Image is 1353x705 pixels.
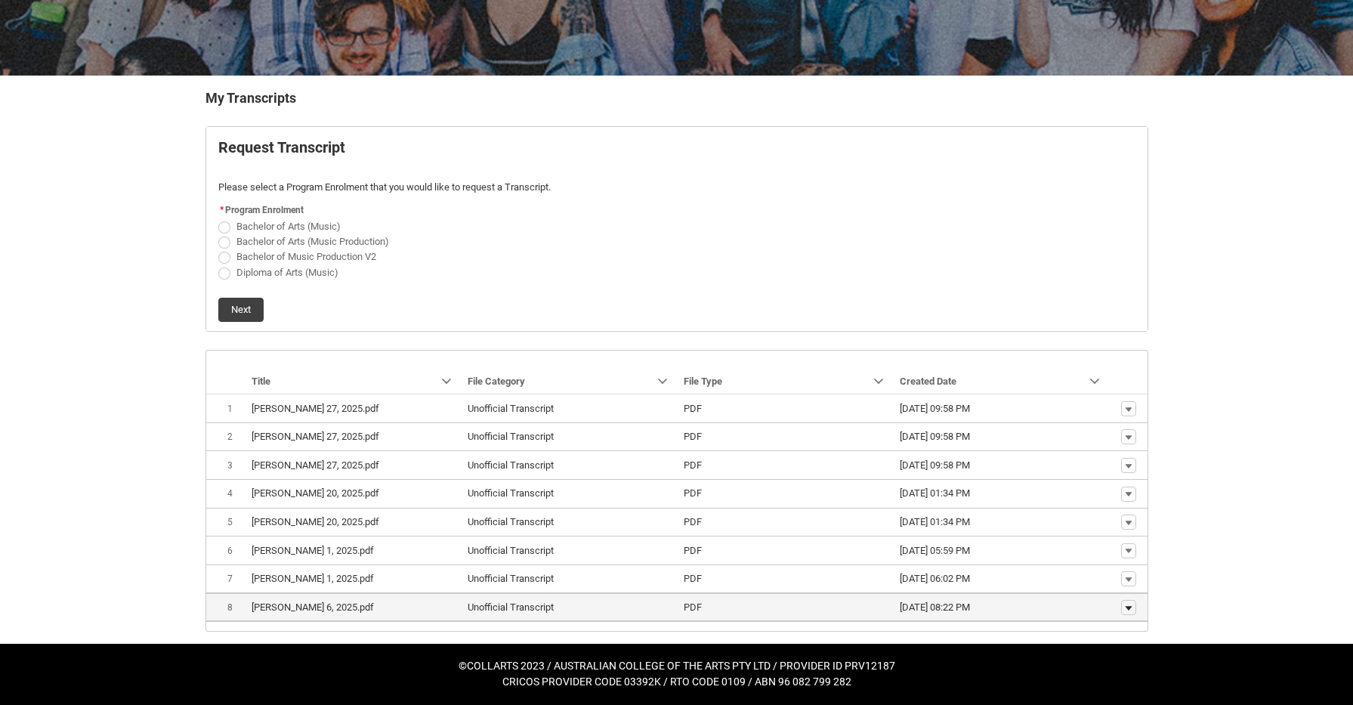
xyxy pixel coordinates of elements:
lightning-base-formatted-text: [PERSON_NAME] 20, 2025.pdf [252,487,379,499]
span: Program Enrolment [225,205,304,215]
lightning-formatted-date-time: [DATE] 05:59 PM [900,545,970,556]
lightning-formatted-date-time: [DATE] 01:34 PM [900,516,970,527]
lightning-base-formatted-text: PDF [684,459,702,471]
span: Bachelor of Music Production V2 [236,251,376,262]
span: Bachelor of Arts (Music) [236,221,341,232]
lightning-base-formatted-text: Unofficial Transcript [468,403,554,414]
article: Request_Student_Transcript flow [205,126,1148,332]
lightning-base-formatted-text: [PERSON_NAME] 27, 2025.pdf [252,403,379,414]
abbr: required [220,205,224,215]
lightning-formatted-date-time: [DATE] 01:34 PM [900,487,970,499]
lightning-base-formatted-text: PDF [684,431,702,442]
lightning-base-formatted-text: [PERSON_NAME] 27, 2025.pdf [252,459,379,471]
lightning-base-formatted-text: Unofficial Transcript [468,431,554,442]
span: Bachelor of Arts (Music Production) [236,236,389,247]
lightning-formatted-date-time: [DATE] 09:58 PM [900,403,970,414]
lightning-formatted-date-time: [DATE] 06:02 PM [900,573,970,584]
lightning-base-formatted-text: Unofficial Transcript [468,601,554,613]
lightning-base-formatted-text: Unofficial Transcript [468,516,554,527]
lightning-base-formatted-text: Unofficial Transcript [468,459,554,471]
lightning-base-formatted-text: [PERSON_NAME] 6, 2025.pdf [252,601,374,613]
lightning-base-formatted-text: [PERSON_NAME] 27, 2025.pdf [252,431,379,442]
p: Please select a Program Enrolment that you would like to request a Transcript. [218,180,1135,195]
lightning-base-formatted-text: [PERSON_NAME] 1, 2025.pdf [252,573,374,584]
button: Next [218,298,264,322]
lightning-base-formatted-text: Unofficial Transcript [468,545,554,556]
lightning-formatted-date-time: [DATE] 09:58 PM [900,459,970,471]
span: Diploma of Arts (Music) [236,267,338,278]
lightning-base-formatted-text: PDF [684,545,702,556]
lightning-base-formatted-text: [PERSON_NAME] 1, 2025.pdf [252,545,374,556]
lightning-formatted-date-time: [DATE] 09:58 PM [900,431,970,442]
lightning-base-formatted-text: PDF [684,516,702,527]
b: My Transcripts [205,90,296,106]
lightning-base-formatted-text: PDF [684,487,702,499]
lightning-base-formatted-text: [PERSON_NAME] 20, 2025.pdf [252,516,379,527]
lightning-base-formatted-text: Unofficial Transcript [468,573,554,584]
b: Request Transcript [218,138,345,156]
lightning-base-formatted-text: PDF [684,601,702,613]
lightning-formatted-date-time: [DATE] 08:22 PM [900,601,970,613]
lightning-base-formatted-text: PDF [684,403,702,414]
lightning-base-formatted-text: PDF [684,573,702,584]
lightning-base-formatted-text: Unofficial Transcript [468,487,554,499]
